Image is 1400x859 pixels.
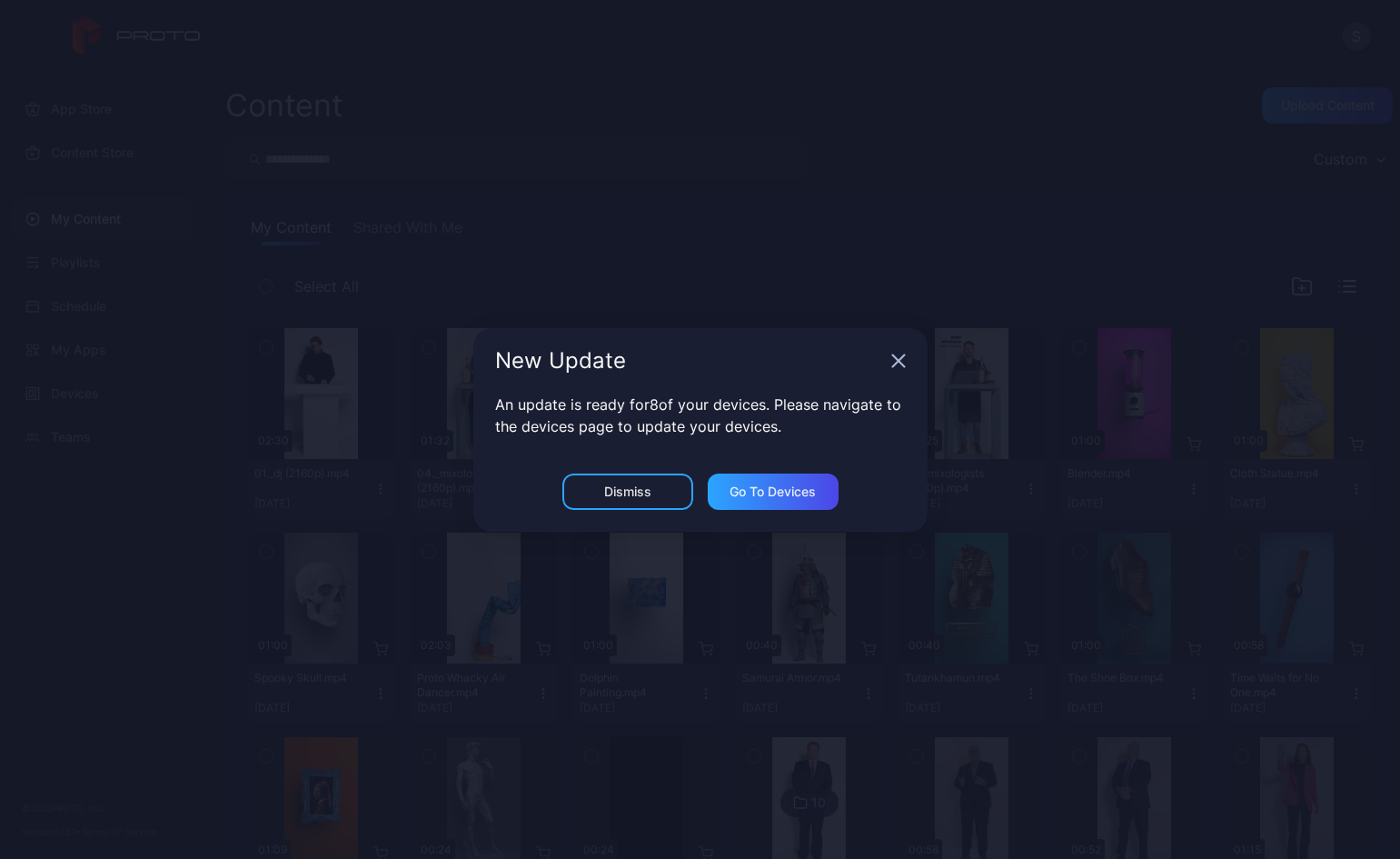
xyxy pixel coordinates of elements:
button: Dismiss [562,474,693,510]
div: New Update [495,350,884,372]
div: Go to devices [730,484,816,499]
p: An update is ready for 8 of your devices. Please navigate to the devices page to update your devi... [495,394,906,437]
button: Go to devices [708,474,839,510]
div: Dismiss [604,484,651,499]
